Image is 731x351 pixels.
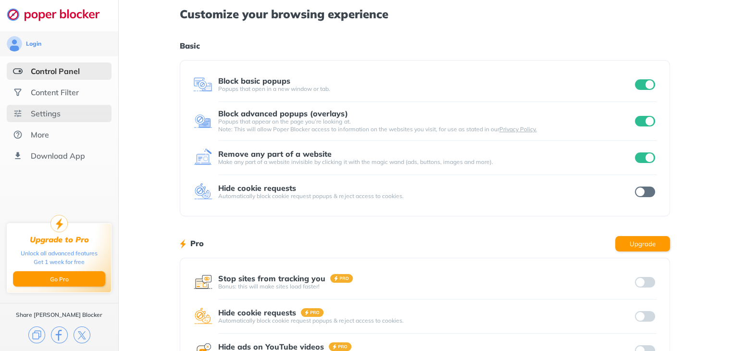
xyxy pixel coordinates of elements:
img: x.svg [74,326,90,343]
div: More [31,130,49,139]
button: Upgrade [615,236,670,251]
img: lighting bolt [180,238,186,250]
div: Stop sites from tracking you [218,274,325,283]
div: Get 1 week for free [34,258,85,266]
div: Hide ads on YouTube videos [218,342,324,351]
div: Login [26,40,41,48]
div: Make any part of a website invisible by clicking it with the magic wand (ads, buttons, images and... [218,158,632,166]
img: facebook.svg [51,326,68,343]
img: avatar.svg [7,36,22,51]
img: feature icon [193,273,212,292]
div: Download App [31,151,85,161]
a: Privacy Policy. [499,125,536,133]
div: Unlock all advanced features [21,249,98,258]
button: Go Pro [13,271,105,287]
h1: Basic [180,39,669,52]
div: Block basic popups [218,76,290,85]
div: Upgrade to Pro [30,235,89,244]
div: Hide cookie requests [218,308,296,317]
img: about.svg [13,130,23,139]
img: feature icon [193,148,212,167]
div: Bonus: this will make sites load faster! [218,283,632,290]
img: feature icon [193,307,212,326]
div: Share [PERSON_NAME] Blocker [16,311,102,319]
img: social.svg [13,88,23,97]
img: download-app.svg [13,151,23,161]
img: features-selected.svg [13,66,23,76]
div: Content Filter [31,88,79,97]
img: logo-webpage.svg [7,8,110,21]
div: Automatically block cookie request popups & reject access to cookies. [218,192,632,200]
div: Popups that appear on the page you’re looking at. Note: This will allow Poper Blocker access to i... [218,118,632,133]
div: Block advanced popups (overlays) [218,109,347,118]
img: upgrade-to-pro.svg [50,215,68,232]
img: pro-badge.svg [330,274,353,283]
img: feature icon [193,112,212,131]
img: pro-badge.svg [329,342,352,351]
div: Hide cookie requests [218,184,296,192]
h1: Pro [190,237,204,250]
div: Settings [31,109,61,118]
div: Remove any part of a website [218,150,332,158]
div: Control Panel [31,66,80,76]
img: feature icon [193,182,212,201]
img: pro-badge.svg [301,308,324,317]
img: feature icon [193,75,212,94]
img: settings.svg [13,109,23,118]
div: Popups that open in a new window or tab. [218,85,632,93]
h1: Customize your browsing experience [180,8,669,20]
div: Automatically block cookie request popups & reject access to cookies. [218,317,632,325]
img: copy.svg [28,326,45,343]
